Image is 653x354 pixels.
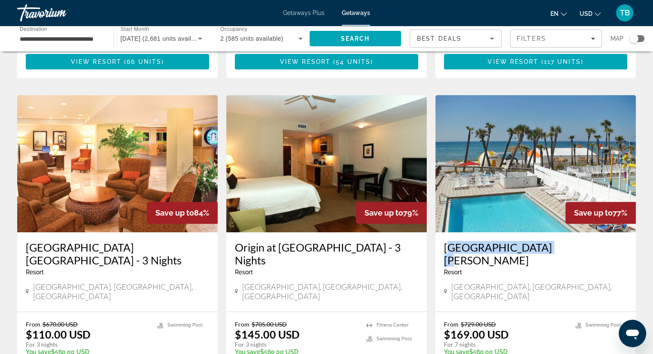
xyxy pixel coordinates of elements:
span: Resort [444,269,462,276]
span: 54 units [336,58,371,65]
span: Swimming Pool [167,322,203,328]
span: Resort [26,269,44,276]
span: Save up to [364,208,403,217]
a: Getaways [342,9,370,16]
span: Best Deals [417,35,462,42]
p: $110.00 USD [26,328,91,341]
img: Origin at Seahaven - 3 Nights [226,95,427,232]
div: 77% [565,202,636,224]
button: View Resort(66 units) [26,54,209,69]
span: ( ) [538,58,583,65]
span: 117 units [544,58,581,65]
span: Swimming Pool [586,322,621,328]
span: View Resort [488,58,538,65]
button: Change language [550,7,567,20]
span: From [235,321,249,328]
iframe: Button to launch messaging window [619,320,646,347]
span: ( ) [331,58,373,65]
span: Filters [517,35,546,42]
a: [GEOGRAPHIC_DATA] [GEOGRAPHIC_DATA] - 3 Nights [26,241,209,267]
input: Select destination [20,34,102,44]
span: Fitness Center [377,322,409,328]
img: Wyndham Vacation Resorts Panama City Beach - 3 Nights [17,95,218,232]
span: From [444,321,459,328]
span: From [26,321,40,328]
span: Resort [235,269,253,276]
button: View Resort(117 units) [444,54,627,69]
a: Getaways Plus [283,9,325,16]
span: ( ) [121,58,164,65]
span: [GEOGRAPHIC_DATA], [GEOGRAPHIC_DATA], [GEOGRAPHIC_DATA] [242,282,418,301]
span: en [550,10,559,17]
p: $145.00 USD [235,328,300,341]
p: For 3 nights [26,341,149,348]
span: $670.00 USD [43,321,78,328]
span: Destination [20,26,47,32]
p: $169.00 USD [444,328,509,341]
span: $705.00 USD [252,321,287,328]
span: [GEOGRAPHIC_DATA], [GEOGRAPHIC_DATA], [GEOGRAPHIC_DATA] [451,282,627,301]
span: TB [620,9,630,17]
span: Occupancy [220,27,247,32]
button: User Menu [614,4,636,22]
span: Swimming Pool [377,336,412,342]
span: 2 (585 units available) [220,35,283,42]
mat-select: Sort by [417,33,494,44]
span: [DATE] (2,681 units available) [121,35,206,42]
span: Start Month [121,27,149,32]
span: [GEOGRAPHIC_DATA], [GEOGRAPHIC_DATA], [GEOGRAPHIC_DATA] [33,282,209,301]
span: 66 units [127,58,161,65]
button: Search [310,31,401,46]
span: Search [340,35,370,42]
span: $729.00 USD [461,321,496,328]
p: For 3 nights [235,341,358,348]
p: For 7 nights [444,341,567,348]
span: USD [580,10,592,17]
img: Casa Blanca Resort [435,95,636,232]
span: View Resort [280,58,331,65]
div: 79% [356,202,427,224]
a: Origin at [GEOGRAPHIC_DATA] - 3 Nights [235,241,418,267]
button: View Resort(54 units) [235,54,418,69]
span: Save up to [155,208,194,217]
button: Change currency [580,7,601,20]
span: Save up to [574,208,613,217]
a: Travorium [17,2,103,24]
div: 84% [147,202,218,224]
button: Filters [510,30,602,48]
a: [GEOGRAPHIC_DATA][PERSON_NAME] [444,241,627,267]
span: Map [610,33,623,45]
span: View Resort [71,58,121,65]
